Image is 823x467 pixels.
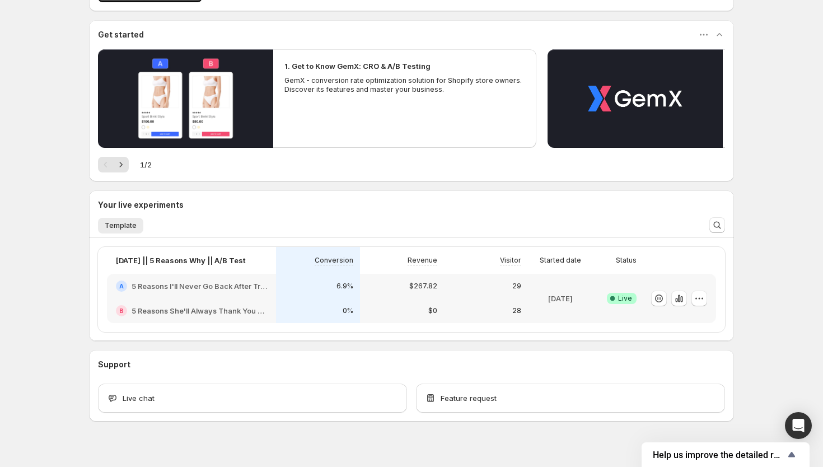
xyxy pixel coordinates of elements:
span: Live [618,294,632,303]
button: Show survey - Help us improve the detailed report for A/B campaigns [653,448,798,461]
h2: 1. Get to Know GemX: CRO & A/B Testing [284,60,431,72]
div: Open Intercom Messenger [785,412,812,439]
h2: 5 Reasons She'll Always Thank You For TheraGlow [132,305,267,316]
p: 28 [512,306,521,315]
h3: Your live experiments [98,199,184,211]
h2: A [119,283,124,289]
p: [DATE] || 5 Reasons Why || A/B Test [116,255,246,266]
h2: 5 Reasons I'll Never Go Back After Trying TheraGlow [132,281,267,292]
h3: Support [98,359,130,370]
p: 29 [512,282,521,291]
button: Next [113,157,129,172]
span: Help us improve the detailed report for A/B campaigns [653,450,785,460]
span: 1 / 2 [140,159,152,170]
p: Conversion [315,256,353,265]
nav: Pagination [98,157,129,172]
button: Search and filter results [709,217,725,233]
span: Template [105,221,137,230]
p: Status [616,256,637,265]
p: $267.82 [409,282,437,291]
p: Revenue [408,256,437,265]
p: GemX - conversion rate optimization solution for Shopify store owners. Discover its features and ... [284,76,525,94]
h3: Get started [98,29,144,40]
p: 6.9% [336,282,353,291]
p: $0 [428,306,437,315]
p: [DATE] [548,293,573,304]
span: Live chat [123,393,155,404]
button: Play video [548,49,723,148]
p: 0% [343,306,353,315]
h2: B [119,307,124,314]
p: Visitor [500,256,521,265]
span: Feature request [441,393,497,404]
button: Play video [98,49,273,148]
p: Started date [540,256,581,265]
